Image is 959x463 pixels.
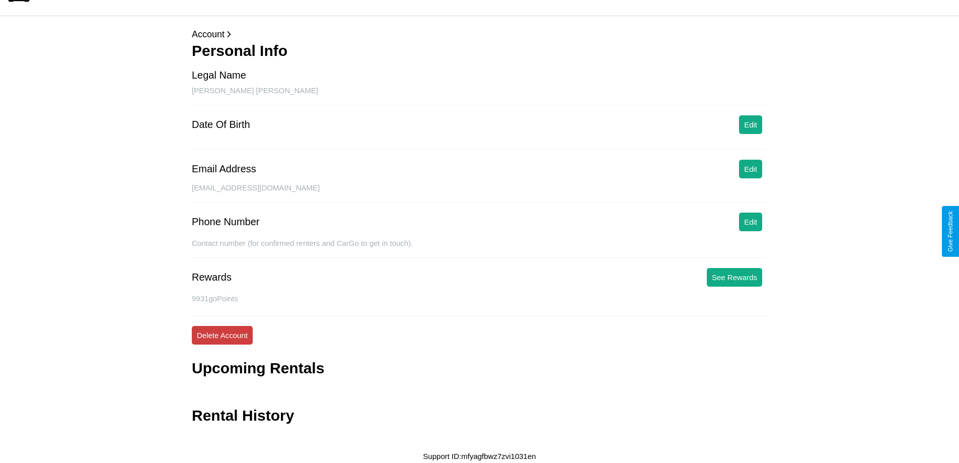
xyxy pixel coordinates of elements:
button: See Rewards [707,268,762,287]
div: [EMAIL_ADDRESS][DOMAIN_NAME] [192,183,767,203]
div: Phone Number [192,216,260,228]
p: 9931 goPoints [192,292,767,305]
div: Legal Name [192,70,246,81]
p: Support ID: mfyagfbwz7zvi1031en [423,449,536,463]
div: Rewards [192,272,232,283]
p: Account [192,26,767,42]
button: Edit [739,160,762,178]
h3: Rental History [192,407,294,424]
h3: Upcoming Rentals [192,360,324,377]
div: [PERSON_NAME] [PERSON_NAME] [192,86,767,105]
div: Give Feedback [947,211,954,252]
h3: Personal Info [192,42,767,59]
div: Email Address [192,163,256,175]
div: Date Of Birth [192,119,250,130]
button: Edit [739,213,762,231]
button: Edit [739,115,762,134]
div: Contact number (for confirmed renters and CarGo to get in touch). [192,239,767,258]
button: Delete Account [192,326,253,345]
